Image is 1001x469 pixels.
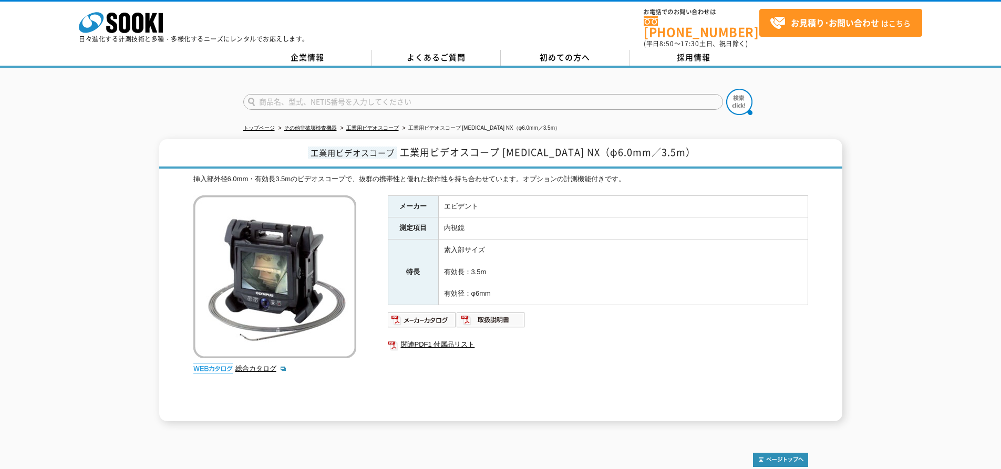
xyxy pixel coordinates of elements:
span: はこちら [770,15,911,31]
span: 工業用ビデオスコープ [MEDICAL_DATA] NX（φ6.0mm／3.5m） [400,145,696,159]
li: 工業用ビデオスコープ [MEDICAL_DATA] NX（φ6.0mm／3.5m） [400,123,560,134]
img: トップページへ [753,453,808,467]
a: 関連PDF1 付属品リスト [388,338,808,351]
td: エビデント [438,195,808,217]
a: トップページ [243,125,275,131]
span: 工業用ビデオスコープ [308,147,397,159]
a: 採用情報 [630,50,758,66]
th: 測定項目 [388,217,438,239]
a: お見積り･お問い合わせはこちら [759,9,922,37]
img: 取扱説明書 [457,311,525,328]
a: 総合カタログ [235,364,287,372]
img: btn_search.png [726,89,752,115]
a: 企業情報 [243,50,372,66]
td: 内視鏡 [438,217,808,239]
td: 素入部サイズ 有効長：3.5m 有効径：φ6mm [438,239,808,305]
img: 工業用ビデオスコープ IPLEX NX（φ6.0mm／3.5m） [193,195,356,358]
a: その他非破壊検査機器 [284,125,337,131]
img: webカタログ [193,363,233,374]
th: 特長 [388,239,438,305]
span: (平日 ～ 土日、祝日除く) [644,39,748,48]
a: メーカーカタログ [388,318,457,326]
a: [PHONE_NUMBER] [644,16,759,38]
p: 日々進化する計測技術と多種・多様化するニーズにレンタルでお応えします。 [79,36,309,42]
a: 工業用ビデオスコープ [346,125,399,131]
span: 8:50 [659,39,674,48]
span: お電話でのお問い合わせは [644,9,759,15]
a: 初めての方へ [501,50,630,66]
span: 17:30 [680,39,699,48]
a: よくあるご質問 [372,50,501,66]
span: 初めての方へ [540,51,590,63]
th: メーカー [388,195,438,217]
a: 取扱説明書 [457,318,525,326]
input: 商品名、型式、NETIS番号を入力してください [243,94,723,110]
div: 挿入部外径6.0mm・有効長3.5mのビデオスコープで、抜群の携帯性と優れた操作性を持ち合わせています。オプションの計測機能付きです。 [193,174,808,185]
strong: お見積り･お問い合わせ [791,16,879,29]
img: メーカーカタログ [388,311,457,328]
